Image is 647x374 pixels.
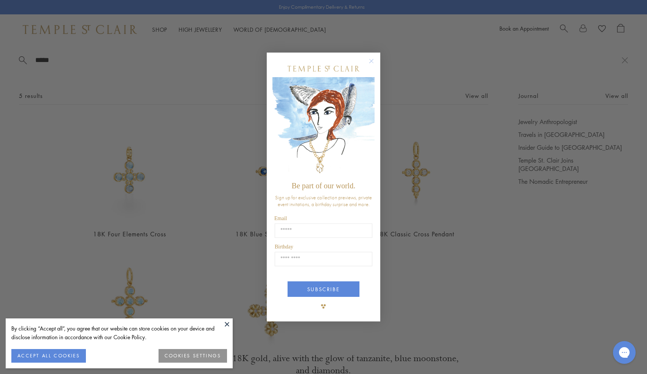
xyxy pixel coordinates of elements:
iframe: Gorgias live chat messenger [609,338,639,366]
button: Close dialog [370,60,380,70]
img: Temple St. Clair [288,66,359,71]
span: Email [274,216,287,221]
span: Birthday [275,244,293,250]
div: By clicking “Accept all”, you agree that our website can store cookies on your device and disclos... [11,324,227,341]
input: Email [275,223,372,238]
button: COOKIES SETTINGS [159,349,227,363]
span: Sign up for exclusive collection previews, private event invitations, a birthday surprise and more. [275,194,372,208]
span: Be part of our world. [292,182,355,190]
img: TSC [316,299,331,314]
button: SUBSCRIBE [288,281,359,297]
button: ACCEPT ALL COOKIES [11,349,86,363]
img: c4a9eb12-d91a-4d4a-8ee0-386386f4f338.jpeg [272,77,375,178]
